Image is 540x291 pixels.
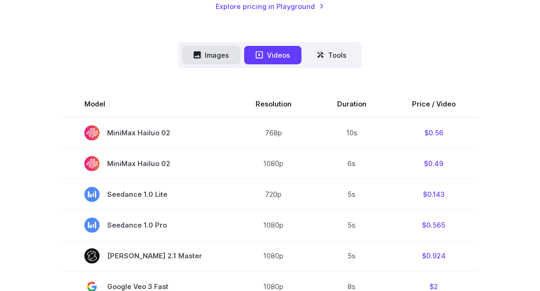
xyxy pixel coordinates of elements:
span: [PERSON_NAME] 2.1 Master [84,248,210,264]
th: Model [62,91,233,117]
td: 1080p [233,148,314,179]
button: Tools [305,46,358,64]
td: 10s [314,117,389,149]
th: Resolution [233,91,314,117]
td: $0.56 [389,117,478,149]
button: Videos [244,46,302,64]
span: MiniMax Hailuo 02 [84,156,210,171]
td: 1080p [233,240,314,271]
span: MiniMax Hailuo 02 [84,125,210,141]
td: 720p [233,179,314,210]
td: $0.565 [389,210,478,240]
td: $0.49 [389,148,478,179]
td: $0.143 [389,179,478,210]
th: Price / Video [389,91,478,117]
td: 5s [314,210,389,240]
td: 768p [233,117,314,149]
td: 5s [314,240,389,271]
span: Seedance 1.0 Pro [84,218,210,233]
th: Duration [314,91,389,117]
a: Explore pricing in Playground [216,1,324,12]
td: 1080p [233,210,314,240]
span: Seedance 1.0 Lite [84,187,210,202]
td: 6s [314,148,389,179]
td: 5s [314,179,389,210]
button: Images [182,46,240,64]
td: $0.924 [389,240,478,271]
